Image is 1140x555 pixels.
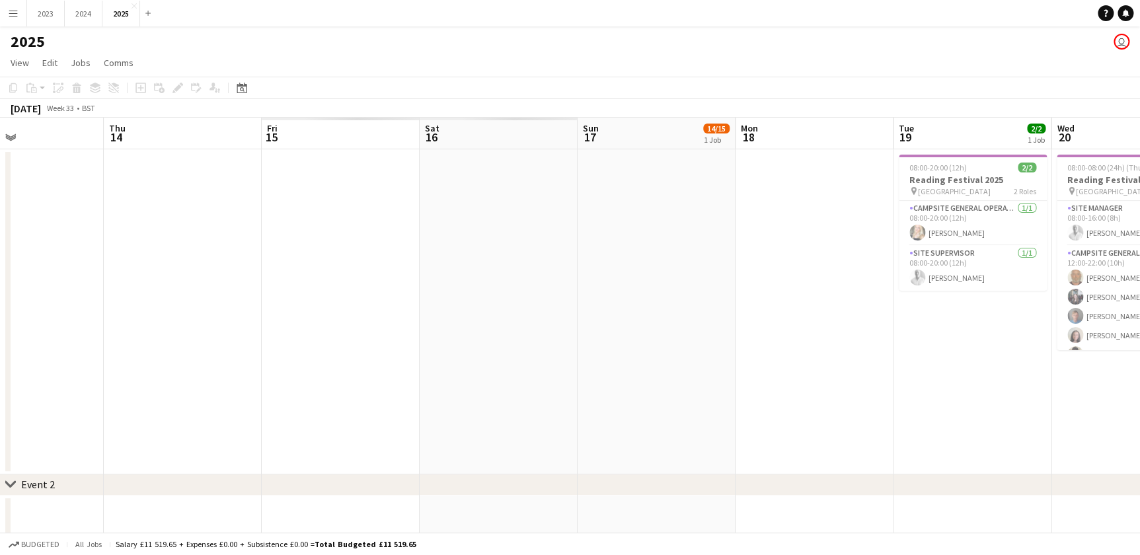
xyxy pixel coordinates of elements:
[102,1,140,26] button: 2025
[1057,122,1074,134] span: Wed
[1018,163,1036,172] span: 2/2
[897,129,914,145] span: 19
[909,163,967,172] span: 08:00-20:00 (12h)
[704,135,729,145] div: 1 Job
[1055,129,1074,145] span: 20
[899,201,1047,246] app-card-role: Campsite General Operative1/108:00-20:00 (12h)[PERSON_NAME]
[1014,186,1036,196] span: 2 Roles
[65,54,96,71] a: Jobs
[44,103,77,113] span: Week 33
[425,122,439,134] span: Sat
[581,129,599,145] span: 17
[116,539,416,549] div: Salary £11 519.65 + Expenses £0.00 + Subsistence £0.00 =
[27,1,65,26] button: 2023
[5,54,34,71] a: View
[65,1,102,26] button: 2024
[11,32,45,52] h1: 2025
[315,539,416,549] span: Total Budgeted £11 519.65
[741,122,758,134] span: Mon
[1028,135,1045,145] div: 1 Job
[739,129,758,145] span: 18
[11,102,41,115] div: [DATE]
[583,122,599,134] span: Sun
[37,54,63,71] a: Edit
[1027,124,1045,133] span: 2/2
[703,124,730,133] span: 14/15
[21,478,55,491] div: Event 2
[21,540,59,549] span: Budgeted
[71,57,91,69] span: Jobs
[42,57,57,69] span: Edit
[899,122,914,134] span: Tue
[11,57,29,69] span: View
[423,129,439,145] span: 16
[918,186,991,196] span: [GEOGRAPHIC_DATA]
[7,537,61,552] button: Budgeted
[899,174,1047,186] h3: Reading Festival 2025
[267,122,278,134] span: Fri
[109,122,126,134] span: Thu
[1114,34,1129,50] app-user-avatar: Chris hessey
[899,155,1047,291] app-job-card: 08:00-20:00 (12h)2/2Reading Festival 2025 [GEOGRAPHIC_DATA]2 RolesCampsite General Operative1/108...
[265,129,278,145] span: 15
[98,54,139,71] a: Comms
[104,57,133,69] span: Comms
[73,539,104,549] span: All jobs
[899,246,1047,291] app-card-role: Site Supervisor1/108:00-20:00 (12h)[PERSON_NAME]
[107,129,126,145] span: 14
[82,103,95,113] div: BST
